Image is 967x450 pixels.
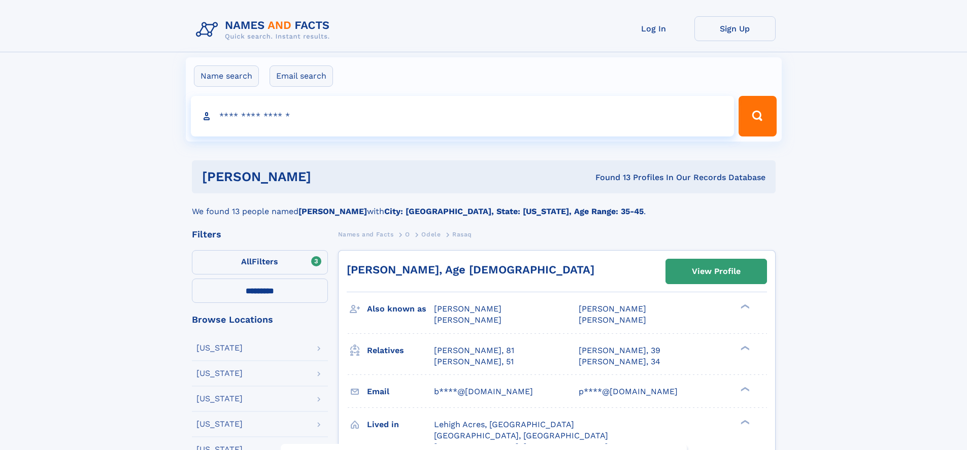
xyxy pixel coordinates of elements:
[579,304,646,314] span: [PERSON_NAME]
[367,342,434,359] h3: Relatives
[692,260,741,283] div: View Profile
[367,383,434,400] h3: Email
[579,356,660,367] a: [PERSON_NAME], 34
[347,263,594,276] a: [PERSON_NAME], Age [DEMOGRAPHIC_DATA]
[196,344,243,352] div: [US_STATE]
[192,16,338,44] img: Logo Names and Facts
[192,230,328,239] div: Filters
[196,420,243,428] div: [US_STATE]
[194,65,259,87] label: Name search
[196,369,243,377] div: [US_STATE]
[434,304,502,314] span: [PERSON_NAME]
[191,96,735,136] input: search input
[405,228,410,240] a: O
[694,16,776,41] a: Sign Up
[192,193,776,218] div: We found 13 people named with .
[298,206,367,216] b: [PERSON_NAME]
[738,303,750,310] div: ❯
[202,170,453,183] h1: [PERSON_NAME]
[738,386,750,392] div: ❯
[196,395,243,403] div: [US_STATE]
[579,345,660,356] a: [PERSON_NAME], 39
[666,259,766,284] a: View Profile
[434,345,514,356] a: [PERSON_NAME], 81
[367,300,434,318] h3: Also known as
[453,172,765,183] div: Found 13 Profiles In Our Records Database
[241,257,252,266] span: All
[739,96,776,136] button: Search Button
[192,315,328,324] div: Browse Locations
[192,250,328,274] label: Filters
[452,231,472,238] span: Rasaq
[738,344,750,351] div: ❯
[405,231,410,238] span: O
[613,16,694,41] a: Log In
[434,315,502,325] span: [PERSON_NAME]
[384,206,644,216] b: City: [GEOGRAPHIC_DATA], State: [US_STATE], Age Range: 35-45
[421,228,441,240] a: Odele
[421,231,441,238] span: Odele
[338,228,394,240] a: Names and Facts
[434,420,574,429] span: Lehigh Acres, [GEOGRAPHIC_DATA]
[434,356,514,367] a: [PERSON_NAME], 51
[367,416,434,433] h3: Lived in
[579,315,646,325] span: [PERSON_NAME]
[738,419,750,425] div: ❯
[270,65,333,87] label: Email search
[434,431,608,440] span: [GEOGRAPHIC_DATA], [GEOGRAPHIC_DATA]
